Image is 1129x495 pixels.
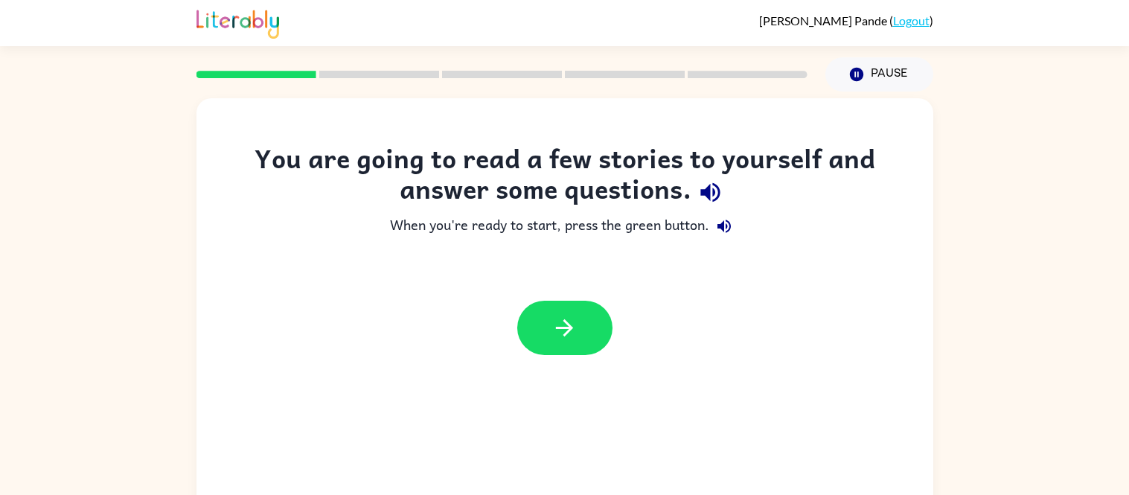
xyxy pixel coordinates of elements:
[825,57,933,92] button: Pause
[226,143,903,211] div: You are going to read a few stories to yourself and answer some questions.
[226,211,903,241] div: When you're ready to start, press the green button.
[196,6,279,39] img: Literably
[893,13,930,28] a: Logout
[759,13,933,28] div: ( )
[759,13,889,28] span: [PERSON_NAME] Pande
